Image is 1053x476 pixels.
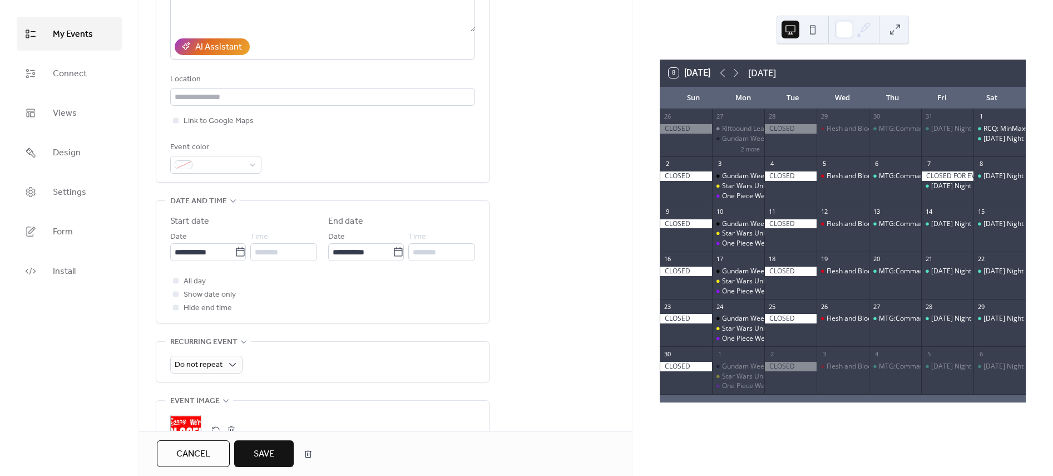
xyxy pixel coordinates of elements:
[931,219,1022,229] div: [DATE] Night Magic - Modern
[977,160,985,168] div: 8
[157,440,230,467] a: Cancel
[827,314,919,323] div: Flesh and Blood Armory Night
[872,112,881,121] div: 30
[768,160,776,168] div: 4
[170,195,227,208] span: Date and time
[827,267,919,276] div: Flesh and Blood Armory Night
[921,171,973,181] div: CLOSED FOR EVENT
[764,314,817,323] div: CLOSED
[170,73,473,86] div: Location
[712,372,764,381] div: Star Wars Unlimited Weekly Play
[722,219,792,229] div: Gundam Weekly Event
[663,207,671,215] div: 9
[722,267,792,276] div: Gundam Weekly Event
[817,171,869,181] div: Flesh and Blood Armory Night
[170,215,209,228] div: Start date
[818,87,867,109] div: Wed
[712,239,764,248] div: One Piece Weekly Event
[712,314,764,323] div: Gundam Weekly Event
[712,381,764,391] div: One Piece Weekly Event
[748,66,776,80] div: [DATE]
[820,350,828,358] div: 3
[722,239,796,248] div: One Piece Weekly Event
[328,215,363,228] div: End date
[170,230,187,244] span: Date
[973,314,1026,323] div: Saturday Night Magic - Pauper
[931,267,1022,276] div: [DATE] Night Magic - Modern
[715,207,724,215] div: 10
[817,124,869,134] div: Flesh and Blood Armory Night
[660,314,712,323] div: CLOSED
[660,171,712,181] div: CLOSED
[879,267,958,276] div: MTG:Commander [DATE]
[170,395,220,408] span: Event image
[879,314,958,323] div: MTG:Commander [DATE]
[184,288,236,302] span: Show date only
[977,350,985,358] div: 6
[872,207,881,215] div: 13
[712,287,764,296] div: One Piece Weekly Event
[768,350,776,358] div: 2
[715,255,724,263] div: 17
[712,181,764,191] div: Star Wars Unlimited Weekly Play
[234,440,294,467] button: Save
[817,267,869,276] div: Flesh and Blood Armory Night
[768,87,818,109] div: Tue
[764,124,817,134] div: CLOSED
[722,229,823,238] div: Star Wars Unlimited Weekly Play
[712,192,764,201] div: One Piece Weekly Event
[925,112,933,121] div: 31
[869,267,921,276] div: MTG:Commander Thursday
[722,372,823,381] div: Star Wars Unlimited Weekly Play
[660,124,712,134] div: CLOSED
[669,87,718,109] div: Sun
[820,112,828,121] div: 29
[53,184,86,201] span: Settings
[170,336,238,349] span: Recurring event
[820,302,828,311] div: 26
[184,302,232,315] span: Hide end time
[921,362,973,371] div: Friday Night Magic - Modern
[665,65,714,81] button: 8[DATE]
[722,124,812,134] div: Riftbound Learn to Play Event
[254,448,274,461] span: Save
[170,415,201,446] div: ;
[715,160,724,168] div: 3
[977,112,985,121] div: 1
[715,112,724,121] div: 27
[712,277,764,286] div: Star Wars Unlimited Weekly Play
[827,124,919,134] div: Flesh and Blood Armory Night
[53,26,93,43] span: My Events
[764,171,817,181] div: CLOSED
[175,357,223,372] span: Do not repeat
[660,362,712,371] div: CLOSED
[820,160,828,168] div: 5
[712,171,764,181] div: Gundam Weekly Event
[663,302,671,311] div: 23
[712,134,764,144] div: Gundam Weekly Event
[712,334,764,343] div: One Piece Weekly Event
[250,230,268,244] span: Time
[973,267,1026,276] div: Saturday Night Magic - Pauper
[817,219,869,229] div: Flesh and Blood Armory Night
[764,362,817,371] div: CLOSED
[820,255,828,263] div: 19
[175,38,250,55] button: AI Assistant
[869,314,921,323] div: MTG:Commander Thursday
[869,171,921,181] div: MTG:Commander Thursday
[768,255,776,263] div: 18
[712,267,764,276] div: Gundam Weekly Event
[872,350,881,358] div: 4
[967,87,1017,109] div: Sat
[868,87,917,109] div: Thu
[712,229,764,238] div: Star Wars Unlimited Weekly Play
[17,96,122,130] a: Views
[977,207,985,215] div: 15
[925,255,933,263] div: 21
[817,314,869,323] div: Flesh and Blood Armory Night
[827,171,919,181] div: Flesh and Blood Armory Night
[17,56,122,90] a: Connect
[663,160,671,168] div: 2
[931,362,1022,371] div: [DATE] Night Magic - Modern
[973,124,1026,134] div: RCQ: MinMaxGames STANDARD Regional Championship Qualifier Saturday November 1st 11am Start RCQ (2...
